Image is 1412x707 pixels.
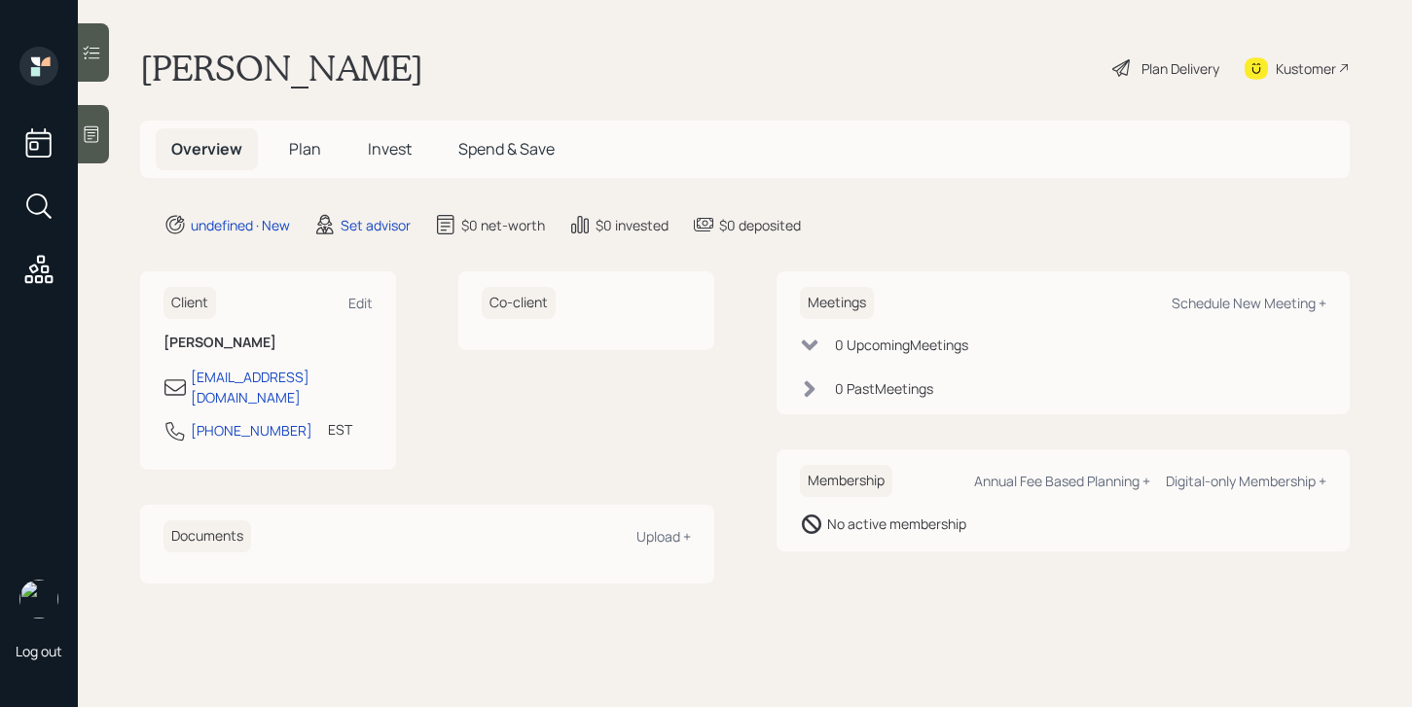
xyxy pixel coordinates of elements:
div: undefined · New [191,215,290,235]
div: 0 Past Meeting s [835,378,933,399]
div: EST [328,419,352,440]
div: Set advisor [341,215,411,235]
div: Digital-only Membership + [1166,472,1326,490]
img: retirable_logo.png [19,580,58,619]
div: Plan Delivery [1141,58,1219,79]
div: [PHONE_NUMBER] [191,420,312,441]
div: Schedule New Meeting + [1172,294,1326,312]
div: [EMAIL_ADDRESS][DOMAIN_NAME] [191,367,373,407]
span: Plan [289,138,321,159]
h6: Meetings [800,287,874,319]
div: Log out [16,642,62,660]
h6: Documents [163,520,251,552]
div: $0 net-worth [461,215,545,235]
h6: Client [163,287,216,319]
div: No active membership [827,513,966,534]
div: Edit [348,294,373,312]
span: Spend & Save [458,138,555,159]
div: $0 deposited [719,215,801,235]
h6: Co-client [482,287,556,319]
div: Kustomer [1276,58,1336,79]
div: Annual Fee Based Planning + [974,472,1150,490]
span: Overview [171,138,242,159]
span: Invest [368,138,412,159]
div: $0 invested [596,215,669,235]
h1: [PERSON_NAME] [140,47,423,89]
div: Upload + [636,527,691,546]
h6: Membership [800,465,892,497]
div: 0 Upcoming Meeting s [835,335,968,355]
h6: [PERSON_NAME] [163,335,373,351]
